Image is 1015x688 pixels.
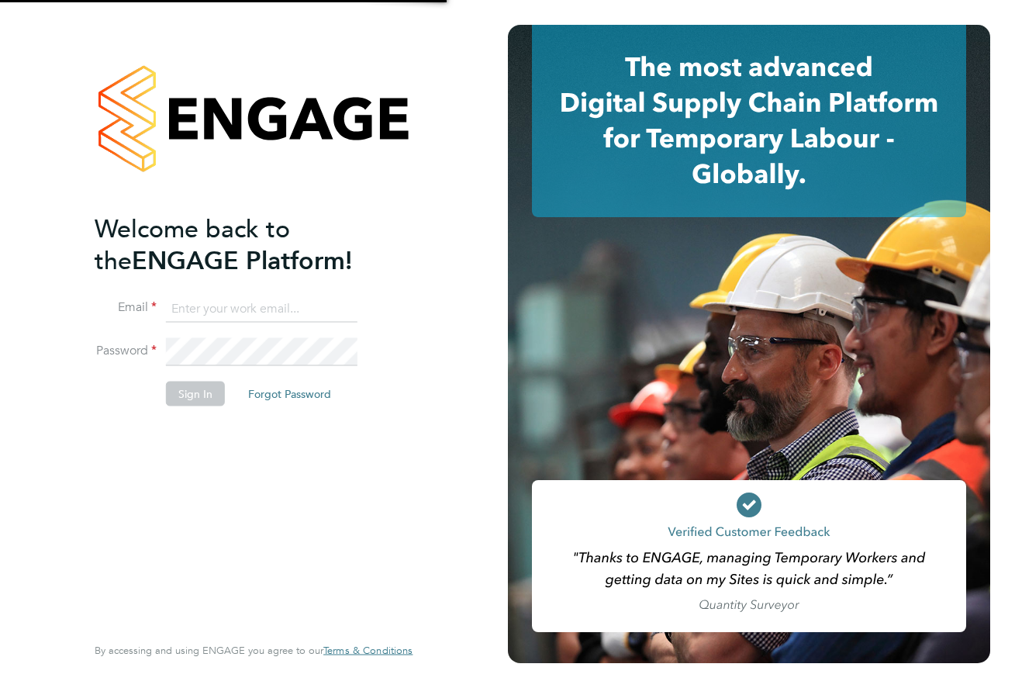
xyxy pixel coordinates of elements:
label: Email [95,299,157,316]
input: Enter your work email... [166,295,357,323]
button: Sign In [166,382,225,406]
span: Welcome back to the [95,213,290,275]
span: By accessing and using ENGAGE you agree to our [95,644,413,657]
h2: ENGAGE Platform! [95,213,397,276]
a: Terms & Conditions [323,645,413,657]
button: Forgot Password [236,382,344,406]
label: Password [95,343,157,359]
span: Terms & Conditions [323,644,413,657]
